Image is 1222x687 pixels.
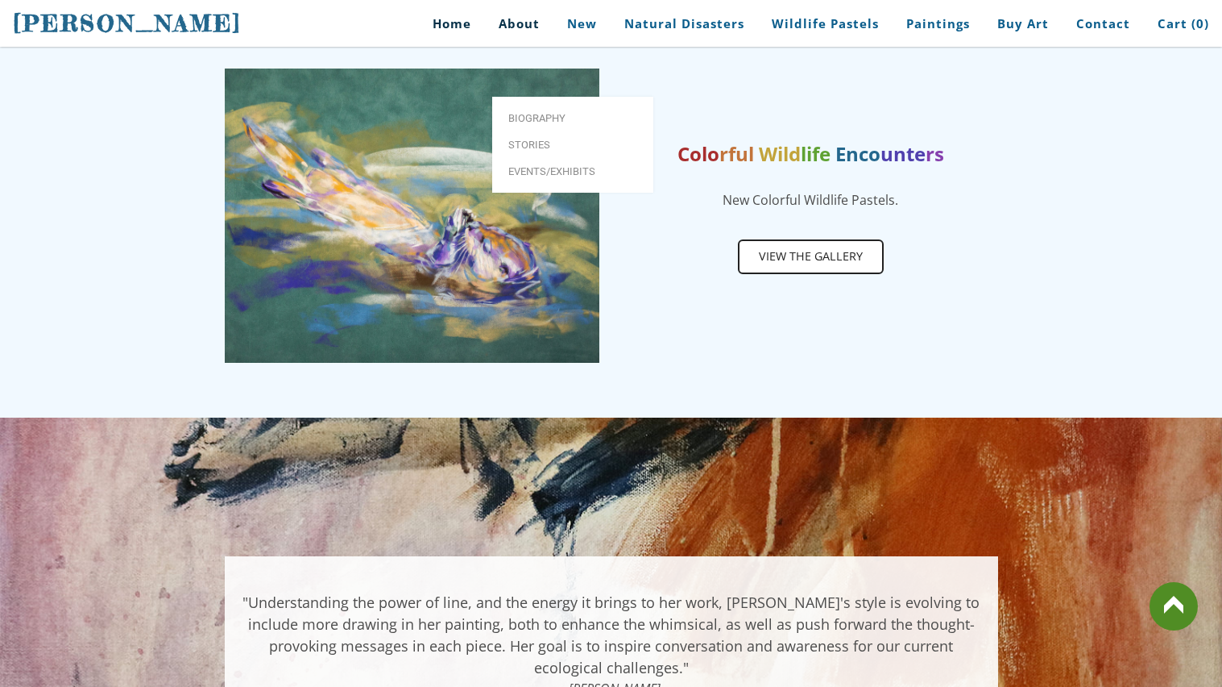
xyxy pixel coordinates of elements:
[894,6,982,42] a: Paintings
[13,8,242,39] a: [PERSON_NAME]
[508,166,637,177] span: Events/Exhibits
[1145,6,1209,42] a: Cart (0)
[555,6,609,42] a: New
[492,105,653,131] a: Biography
[408,6,483,42] a: Home
[13,10,242,37] span: [PERSON_NAME]
[835,140,880,167] font: Enco
[623,190,998,210] div: ​New Colorful Wildlife Pastels.
[739,241,882,272] span: View the gallery
[677,140,719,167] font: Colo
[801,140,831,167] font: life
[242,593,980,677] font: ​"Understanding the power of line, and the energy it brings to her work, [PERSON_NAME]'s style is...
[487,6,552,42] a: About
[508,139,637,150] span: Stories
[1196,15,1204,31] span: 0
[612,6,756,42] a: Natural Disasters
[225,69,599,363] img: Colorful wildlife
[508,113,637,123] span: Biography
[492,131,653,158] a: Stories
[926,140,944,167] font: rs
[1064,6,1142,42] a: Contact
[719,140,754,167] font: rful
[760,6,891,42] a: Wildlife Pastels
[985,6,1061,42] a: Buy Art
[492,158,653,185] a: Events/Exhibits
[738,239,884,273] a: View the gallery
[759,140,801,167] font: Wild
[880,140,926,167] font: unte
